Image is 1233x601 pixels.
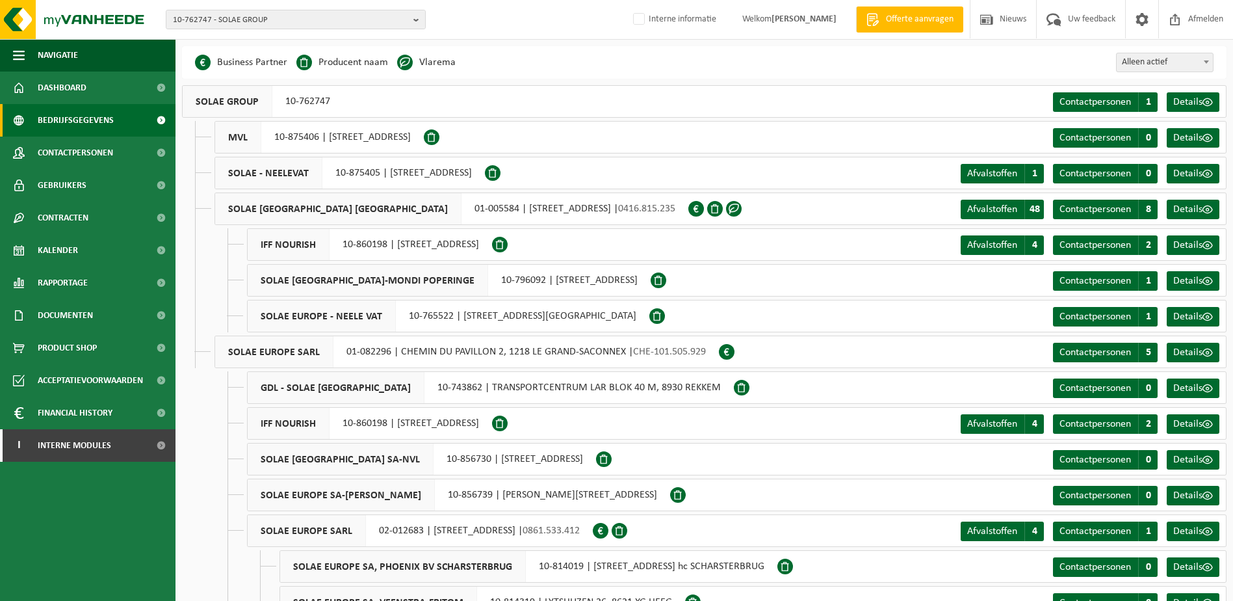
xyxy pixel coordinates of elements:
[1167,235,1219,255] a: Details
[856,7,963,33] a: Offerte aanvragen
[961,200,1044,219] a: Afvalstoffen 48
[1053,486,1158,505] a: Contactpersonen 0
[248,229,330,260] span: IFF NOURISH
[1138,414,1158,434] span: 2
[1053,414,1158,434] a: Contactpersonen 2
[1167,128,1219,148] a: Details
[1173,168,1202,179] span: Details
[1024,164,1044,183] span: 1
[1167,522,1219,541] a: Details
[1053,557,1158,577] a: Contactpersonen 0
[1173,276,1202,286] span: Details
[13,429,25,462] span: I
[38,137,113,169] span: Contactpersonen
[1167,414,1219,434] a: Details
[1024,235,1044,255] span: 4
[38,104,114,137] span: Bedrijfsgegevens
[1138,343,1158,362] span: 5
[166,10,426,29] button: 10-762747 - SOLAE GROUP
[38,299,93,332] span: Documenten
[247,264,651,297] div: 10-796092 | [STREET_ADDRESS]
[247,479,670,511] div: 10-856739 | [PERSON_NAME][STREET_ADDRESS]
[1173,383,1202,394] span: Details
[1059,312,1131,322] span: Contactpersonen
[961,414,1044,434] a: Afvalstoffen 4
[1138,557,1158,577] span: 0
[397,53,456,72] li: Vlarema
[248,408,330,439] span: IFF NOURISH
[1167,164,1219,183] a: Details
[1167,343,1219,362] a: Details
[1053,235,1158,255] a: Contactpersonen 2
[247,228,492,261] div: 10-860198 | [STREET_ADDRESS]
[215,122,261,153] span: MVL
[1173,490,1202,501] span: Details
[1117,53,1213,72] span: Alleen actief
[1024,414,1044,434] span: 4
[248,515,366,546] span: SOLAE EUROPE SARL
[1059,490,1131,501] span: Contactpersonen
[1053,164,1158,183] a: Contactpersonen 0
[1116,53,1214,72] span: Alleen actief
[1173,455,1202,465] span: Details
[1059,97,1131,107] span: Contactpersonen
[1167,271,1219,291] a: Details
[38,267,88,299] span: Rapportage
[1167,379,1219,398] a: Details
[38,234,78,267] span: Kalender
[630,10,716,29] label: Interne informatie
[1059,347,1131,358] span: Contactpersonen
[38,169,86,202] span: Gebruikers
[1024,200,1044,219] span: 48
[38,332,97,364] span: Product Shop
[1059,240,1131,250] span: Contactpersonen
[1053,379,1158,398] a: Contactpersonen 0
[214,193,688,225] div: 01-005584 | [STREET_ADDRESS] |
[1053,522,1158,541] a: Contactpersonen 1
[280,551,526,582] span: SOLAE EUROPE SA, PHOENIX BV SCHARSTERBRUG
[883,13,957,26] span: Offerte aanvragen
[1167,557,1219,577] a: Details
[182,85,343,118] div: 10-762747
[248,372,424,403] span: GDL - SOLAE [GEOGRAPHIC_DATA]
[247,514,593,547] div: 02-012683 | [STREET_ADDRESS] |
[38,429,111,462] span: Interne modules
[248,300,396,332] span: SOLAE EUROPE - NEELE VAT
[1167,307,1219,327] a: Details
[1053,450,1158,470] a: Contactpersonen 0
[1053,92,1158,112] a: Contactpersonen 1
[1059,526,1131,537] span: Contactpersonen
[1138,379,1158,398] span: 0
[967,168,1017,179] span: Afvalstoffen
[1138,522,1158,541] span: 1
[215,193,461,224] span: SOLAE [GEOGRAPHIC_DATA] [GEOGRAPHIC_DATA]
[1059,455,1131,465] span: Contactpersonen
[1173,526,1202,537] span: Details
[1059,276,1131,286] span: Contactpersonen
[1138,271,1158,291] span: 1
[1138,200,1158,219] span: 8
[173,10,408,30] span: 10-762747 - SOLAE GROUP
[215,157,322,189] span: SOLAE - NEELEVAT
[1167,92,1219,112] a: Details
[967,240,1017,250] span: Afvalstoffen
[1053,200,1158,219] a: Contactpersonen 8
[247,407,492,440] div: 10-860198 | [STREET_ADDRESS]
[214,336,719,368] div: 01-082296 | CHEMIN DU PAVILLON 2, 1218 LE GRAND-SACONNEX |
[38,397,112,429] span: Financial History
[279,550,777,583] div: 10-814019 | [STREET_ADDRESS] hc SCHARSTERBRUG
[247,443,596,475] div: 10-856730 | [STREET_ADDRESS]
[38,364,143,397] span: Acceptatievoorwaarden
[195,53,287,72] li: Business Partner
[1053,307,1158,327] a: Contactpersonen 1
[1138,164,1158,183] span: 0
[1059,168,1131,179] span: Contactpersonen
[1173,347,1202,358] span: Details
[1059,204,1131,215] span: Contactpersonen
[247,300,649,332] div: 10-765522 | [STREET_ADDRESS][GEOGRAPHIC_DATA]
[1173,97,1202,107] span: Details
[618,204,675,214] span: 0416.815.235
[296,53,388,72] li: Producent naam
[1138,92,1158,112] span: 1
[967,419,1017,429] span: Afvalstoffen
